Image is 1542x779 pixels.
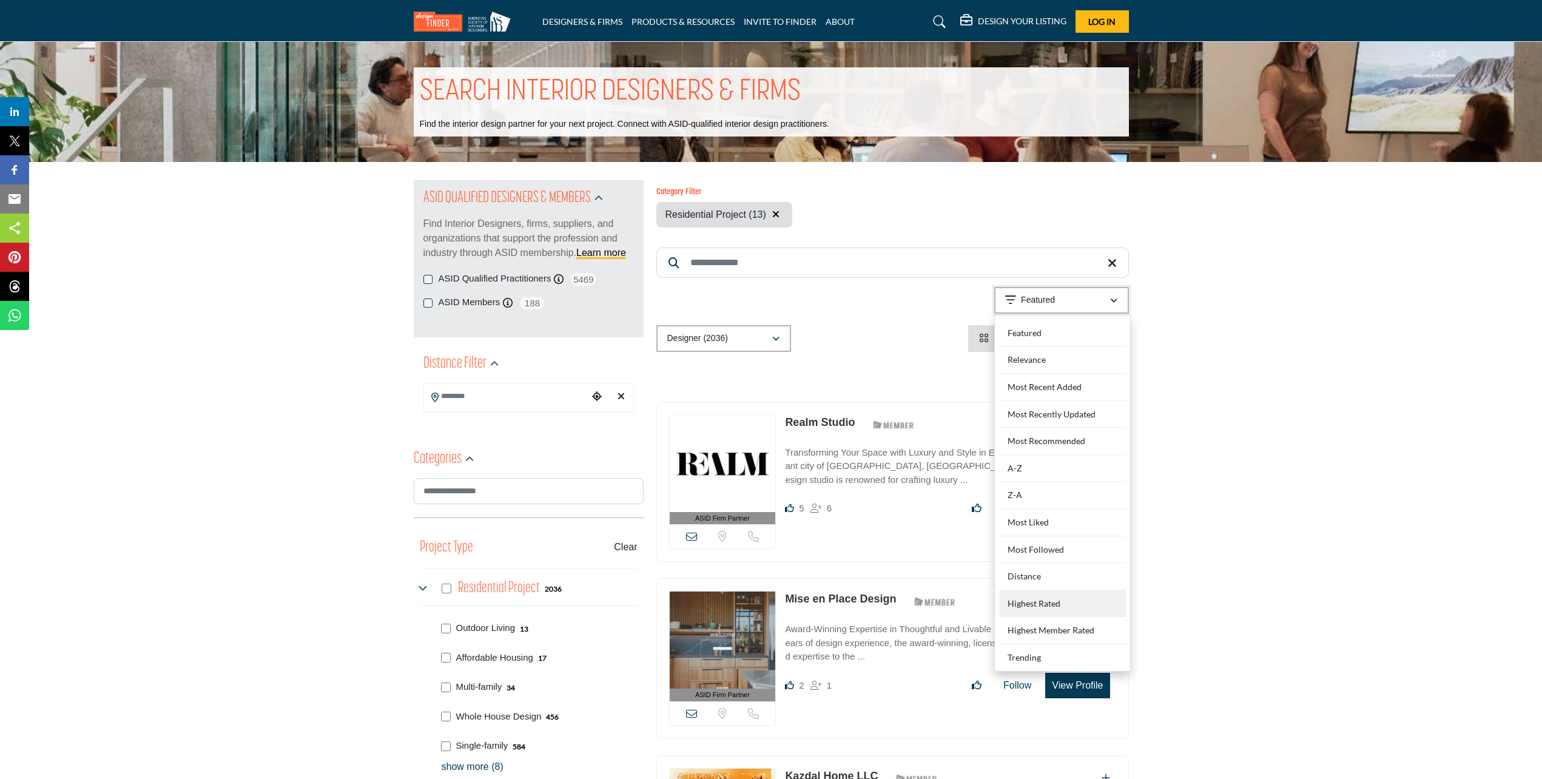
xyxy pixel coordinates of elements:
[994,287,1129,314] button: Featured
[667,332,728,345] p: Designer (2036)
[921,12,954,32] a: Search
[866,417,921,433] img: ASID Members Badge Icon
[656,248,1129,278] input: Search Keyword
[442,760,638,774] p: show more (8)
[612,384,630,410] div: Clear search location
[424,385,588,408] input: Search Location
[420,118,829,130] p: Find the interior design partner for your next project. Connect with ASID-qualified interior desi...
[785,681,794,690] i: Likes
[695,690,750,700] span: ASID Firm Partner
[542,16,622,27] a: DESIGNERS & FIRMS
[656,187,793,198] h6: Category Filter
[614,540,637,555] buton: Clear
[999,428,1126,455] div: Most Recommended
[507,684,515,692] b: 34
[799,680,804,690] span: 2
[442,584,451,593] input: Select Residential Project checkbox
[670,592,776,701] a: ASID Firm Partner
[785,593,896,605] a: Mise en Place Design
[1045,673,1109,698] button: View Profile
[423,217,634,260] p: Find Interior Designers, firms, suppliers, and organizations that support the profession and indu...
[999,320,1126,347] div: Featured
[538,652,547,663] div: 17 Results For Affordable Housing
[785,504,794,513] i: Likes
[1076,10,1129,33] button: Log In
[810,678,832,693] div: Followers
[656,325,791,352] button: Designer (2036)
[570,272,597,287] span: 5469
[785,414,855,431] p: Realm Studio
[441,624,451,633] input: Select Outdoor Living checkbox
[414,448,462,470] h2: Categories
[999,590,1126,618] div: Highest Rated
[545,585,562,593] b: 2036
[546,713,559,721] b: 456
[441,683,451,692] input: Select Multi-family checkbox
[520,625,528,633] b: 13
[456,739,508,753] p: Single-family: Private, stand-alone houses
[1021,294,1055,306] p: Featured
[826,16,855,27] a: ABOUT
[968,325,1051,352] li: Card View
[439,272,551,286] label: ASID Qualified Practitioners
[964,496,989,521] button: Like listing
[999,617,1126,644] div: Highest Member Rated
[441,653,451,663] input: Select Affordable Housing checkbox
[785,622,1116,664] p: Award-Winning Expertise in Thoughtful and Livable Interior Design With over 16 years of design ex...
[456,680,502,694] p: Multi-family: Apartments, condos, co-housing
[665,209,766,220] span: Residential Project (13)
[520,623,528,634] div: 13 Results For Outdoor Living
[576,248,626,258] a: Learn more
[785,591,896,607] p: Mise en Place Design
[414,478,644,504] input: Search Category
[785,615,1116,664] a: Award-Winning Expertise in Thoughtful and Livable Interior Design With over 16 years of design ex...
[964,673,989,698] button: Like listing
[441,712,451,721] input: Select Whole House Design checkbox
[538,654,547,663] b: 17
[670,415,776,525] a: ASID Firm Partner
[979,333,1040,343] a: View Card
[513,743,525,751] b: 584
[907,594,962,609] img: ASID Members Badge Icon
[978,16,1066,27] h5: DESIGN YOUR LISTING
[999,644,1126,667] div: Trending
[960,15,1066,29] div: DESIGN YOUR LISTING
[785,446,1116,487] p: Transforming Your Space with Luxury and Style in Every Detail Located in the vibrant city of [GEO...
[670,592,776,689] img: Mise en Place Design
[631,16,735,27] a: PRODUCTS & RESOURCES
[513,741,525,752] div: 584 Results For Single-family
[439,295,500,309] label: ASID Members
[827,680,832,690] span: 1
[999,401,1126,428] div: Most Recently Updated
[785,416,855,428] a: Realm Studio
[999,455,1126,482] div: A-Z
[744,16,816,27] a: INVITE TO FINDER
[519,295,546,311] span: 188
[695,513,750,524] span: ASID Firm Partner
[999,563,1126,590] div: Distance
[999,482,1126,509] div: Z-A
[999,536,1126,564] div: Most Followed
[670,415,776,512] img: Realm Studio
[458,578,540,599] h4: Residential Project: Types of projects range from simple residential renovations to highly comple...
[441,741,451,751] input: Select Single-family checkbox
[420,73,801,111] h1: SEARCH INTERIOR DESIGNERS & FIRMS
[546,711,559,722] div: 456 Results For Whole House Design
[456,621,516,635] p: Outdoor Living: Outdoor Living
[423,298,433,308] input: ASID Members checkbox
[423,187,591,209] h2: ASID QUALIFIED DESIGNERS & MEMBERS
[999,509,1126,536] div: Most Liked
[999,374,1126,401] div: Most Recent Added
[827,503,832,513] span: 6
[588,384,606,410] div: Choose your current location
[1088,16,1116,27] span: Log In
[423,353,487,375] h2: Distance Filter
[420,536,473,559] button: Project Type
[999,346,1126,374] div: Relevance
[414,12,517,32] img: Site Logo
[456,651,533,665] p: Affordable Housing: Inexpensive, efficient home spaces
[785,439,1116,487] a: Transforming Your Space with Luxury and Style in Every Detail Located in the vibrant city of [GEO...
[545,583,562,594] div: 2036 Results For Residential Project
[995,673,1039,698] button: Follow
